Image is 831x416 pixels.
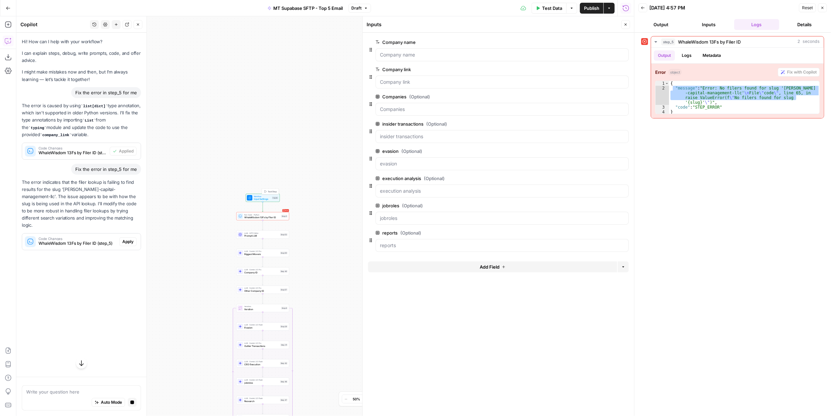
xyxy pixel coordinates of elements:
code: List [82,118,96,123]
span: LLM · Gemini 2.5 Flash [244,324,279,326]
div: 3 [656,105,669,110]
span: Fix with Copilot [787,69,817,75]
div: Step 40 [280,270,288,273]
strong: Error [655,69,666,76]
button: Logs [734,19,779,30]
button: Metadata [698,50,725,61]
span: LLM · Gemini 2.5 Pro [244,250,279,253]
span: LLM · Gemini 2.5 Flash [244,379,279,382]
div: LLM · Gemini 2.5 FlashCEO ExecutionStep 42 [236,359,289,367]
button: Auto Mode [92,398,125,407]
span: LLM · Gemini 2.5 Pro [244,342,279,345]
div: Step 41 [280,343,288,347]
g: Edge from step_46 to step_47 [262,386,263,396]
span: (Optional) [409,93,430,100]
span: MT Supabase SFTP - Top 5 Email [274,5,343,12]
g: Edge from step_53 to step_50 [262,239,263,249]
input: Company link [380,79,624,85]
span: WhaleWisdom 13Fs by Filer ID (step_5) [39,150,107,156]
g: Edge from step_40 to step_57 [262,275,263,285]
span: (Optional) [426,121,447,127]
span: Reset [802,5,813,11]
div: Fix the error in step_5 for me [71,87,141,98]
span: Draft [352,5,362,11]
span: 2 seconds [798,39,820,45]
div: Copilot [20,21,88,28]
div: LLM · Gemini 2.5 FlashjobrolesStep 46 [236,378,289,386]
span: Error [285,209,289,213]
code: typing [28,126,46,130]
button: Logs [678,50,696,61]
div: LLM · Gemini 2.5 ProCompany IDStep 40 [236,267,289,275]
label: insider transactions [375,121,590,127]
g: Edge from step_41 to step_42 [262,349,263,359]
span: Code Changes [39,237,117,240]
div: Step 50 [280,252,288,255]
span: (Optional) [400,229,421,236]
span: LLM · Gemini 2.5 Pro [244,269,279,271]
span: Workflow [254,195,271,198]
g: Edge from step_6 to step_29 [262,312,263,322]
span: Publish [584,5,599,12]
span: CEO Execution [244,363,279,366]
div: 2 [656,86,669,105]
p: Hi! How can I help with your workflow? [22,38,141,45]
span: WhaleWisdom 13Fs by Filer ID [244,216,280,219]
code: list[dict] [81,104,108,108]
span: Add Field [480,263,499,270]
div: LLM · Gemini 2.5 FlashResearchStep 47 [236,396,289,404]
span: jobroles [244,381,279,385]
span: Iteration [244,305,280,308]
span: (Optional) [424,175,445,182]
button: Fix with Copilot [778,68,820,77]
div: Step 57 [280,288,288,291]
span: Evasion [244,326,279,330]
span: Prompt LLM [244,234,279,238]
div: IterationIterationStep 6 [236,304,289,312]
div: Step 42 [280,362,288,365]
p: The error is caused by using type annotation, which isn't supported in older Python versions. I'l... [22,102,141,139]
span: 50% [353,396,360,402]
button: Add Field [368,261,617,272]
label: jobroles [375,202,590,209]
span: Run Code · Python [244,213,280,216]
div: Step 46 [280,380,288,383]
span: Apply [122,239,134,245]
code: company_link [40,133,72,137]
div: Inputs [272,196,278,199]
button: Output [638,19,683,30]
div: LLM · Gemini 2.5 ProOutlier TransactionsStep 41 [236,341,289,349]
span: Other Company ID [244,289,279,293]
span: LLM · Gemini 2.5 Flash [244,397,279,400]
span: Toggle code folding, rows 1 through 4 [665,81,669,86]
span: object [668,69,682,75]
label: execution analysis [375,175,590,182]
span: LLM · GPT-5 Mini [244,232,279,235]
input: execution analysis [380,188,624,194]
div: Fix the error in step_5 for me [71,164,141,175]
span: Test Data [542,5,562,12]
g: Edge from step_42 to step_46 [262,367,263,377]
label: evasion [375,148,590,155]
div: ErrorRun Code · PythonWhaleWisdom 13Fs by Filer IDStep 5 [236,212,289,220]
div: Step 6 [281,307,288,310]
input: evasion [380,160,624,167]
span: LLM · Gemini 2.5 Flash [244,361,279,363]
div: Inputs [367,21,619,28]
div: LLM · Gemini 2.5 ProBiggest MoversStep 50 [236,249,289,257]
button: Apply [119,237,137,246]
button: Output [654,50,675,61]
span: WhaleWisdom 13Fs by Filer ID [678,38,741,45]
button: Reset [799,3,816,12]
input: insider transactions [380,133,624,140]
label: Companies [375,93,590,100]
g: Edge from step_47 to step_48 [262,404,263,414]
g: Edge from step_57 to step_6 [262,294,263,304]
button: Inputs [686,19,731,30]
div: 4 [656,110,669,114]
span: Outlier Transactions [244,345,279,348]
span: (Optional) [402,202,423,209]
label: reports [375,229,590,236]
div: WorkflowInput SettingsInputsTest Step [236,194,289,202]
div: 1 [656,81,669,86]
